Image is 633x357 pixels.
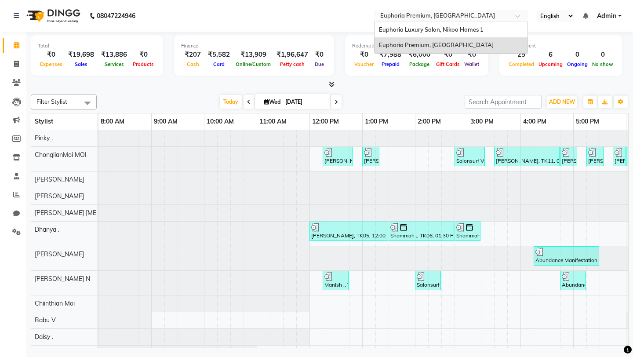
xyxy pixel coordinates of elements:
[273,50,312,60] div: ₹1,96,647
[131,50,156,60] div: ₹0
[324,272,348,289] div: Manish ., TK04, 12:15 PM-12:45 PM, EP-[PERSON_NAME] Trim/Design MEN
[257,115,289,128] a: 11:00 AM
[97,4,135,28] b: 08047224946
[38,61,65,67] span: Expenses
[283,95,327,109] input: 2025-09-03
[22,4,83,28] img: logo
[495,148,559,165] div: [PERSON_NAME], TK11, 03:30 PM-04:45 PM, EP-Full Body Cream Wax
[376,50,405,60] div: ₹7,988
[374,22,528,54] ng-dropdown-panel: Options list
[379,61,402,67] span: Prepaid
[434,61,462,67] span: Gift Cards
[379,41,494,48] span: Euphoria Premium, [GEOGRAPHIC_DATA]
[415,115,443,128] a: 2:00 PM
[590,61,615,67] span: No show
[561,148,576,165] div: [PERSON_NAME], TK11, 04:45 PM-05:05 PM, EP-Eyebrows Threading
[185,61,201,67] span: Cash
[547,96,577,108] button: ADD NEW
[363,148,378,165] div: [PERSON_NAME], TK07, 01:00 PM-01:20 PM, EP-Eyebrows Threading
[468,115,496,128] a: 3:00 PM
[465,95,542,109] input: Search Appointment
[38,42,156,50] div: Total
[35,209,135,217] span: [PERSON_NAME] [MEDICAL_DATA]
[455,148,484,165] div: Salonsurf Ventures Pvt Ltd, TK09, 02:45 PM-03:20 PM, EP-Detan Clean-Up
[65,50,98,60] div: ₹19,698
[561,272,585,289] div: Abundance Manifestation 29AASCA8886B1Z0, TK12, 04:45 PM-05:15 PM, EP-[PERSON_NAME] Trim/Design MEN
[506,50,536,60] div: 25
[35,250,84,258] span: [PERSON_NAME]
[352,42,481,50] div: Redemption
[521,115,549,128] a: 4:00 PM
[310,223,387,240] div: [PERSON_NAME], TK05, 12:00 PM-01:30 PM, EP-Euphoria Signature Massage 60+15
[324,148,352,165] div: [PERSON_NAME], TK07, 12:15 PM-12:50 PM, EP-Tefiti Coffee Pedi
[36,98,67,105] span: Filter Stylist
[407,61,432,67] span: Package
[35,299,75,307] span: Chiinthian Moi
[98,115,127,128] a: 8:00 AM
[352,61,376,67] span: Voucher
[536,61,565,67] span: Upcoming
[73,61,90,67] span: Sales
[233,61,273,67] span: Online/Custom
[536,50,565,60] div: 6
[614,148,625,165] div: [PERSON_NAME], TK11, 05:45 PM-06:00 PM, EP-Upperlip Intimate
[462,50,481,60] div: ₹0
[35,175,84,183] span: [PERSON_NAME]
[211,61,227,67] span: Card
[313,61,326,67] span: Due
[262,98,283,105] span: Wed
[204,115,236,128] a: 10:00 AM
[565,61,590,67] span: Ongoing
[587,148,603,165] div: [PERSON_NAME], TK11, 05:15 PM-05:35 PM, EP-Forehead Threading
[389,223,453,240] div: Shammah ., TK06, 01:30 PM-02:45 PM, EP-Shoulder & Back (30 Mins)
[597,11,616,21] span: Admin
[38,50,65,60] div: ₹0
[506,42,615,50] div: Appointment
[102,61,126,67] span: Services
[181,42,327,50] div: Finance
[312,50,327,60] div: ₹0
[506,61,536,67] span: Completed
[549,98,575,105] span: ADD NEW
[181,50,204,60] div: ₹207
[379,26,484,33] span: Euphoria Luxury Salon, Nikoo Homes 1
[35,226,59,233] span: Dhanya .
[278,61,307,67] span: Petty cash
[98,50,131,60] div: ₹13,886
[416,272,440,289] div: Salonsurf Ventures Pvt Ltd, TK09, 02:00 PM-02:30 PM, EP-[PERSON_NAME] Trim/Design MEN
[535,248,598,264] div: Abundance Manifestation 29AASCA8886B1Z0, TK01, 04:15 PM-05:30 PM, Glutathione
[590,50,615,60] div: 0
[310,115,341,128] a: 12:00 PM
[35,117,53,125] span: Stylist
[455,223,480,240] div: Shammah ., TK06, 02:45 PM-03:15 PM, EP-Leg Massage (30 Mins)
[405,50,434,60] div: ₹6,000
[233,50,273,60] div: ₹13,909
[220,95,242,109] span: Today
[35,316,56,324] span: Babu V
[462,61,481,67] span: Wallet
[35,151,87,159] span: ChonglianMoi MOI
[574,115,601,128] a: 5:00 PM
[352,50,376,60] div: ₹0
[35,134,53,142] span: Pinky .
[363,115,390,128] a: 1:00 PM
[35,333,53,341] span: Daisy .
[131,61,156,67] span: Products
[35,192,84,200] span: [PERSON_NAME]
[204,50,233,60] div: ₹5,582
[152,115,180,128] a: 9:00 AM
[35,275,90,283] span: [PERSON_NAME] N
[434,50,462,60] div: ₹0
[565,50,590,60] div: 0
